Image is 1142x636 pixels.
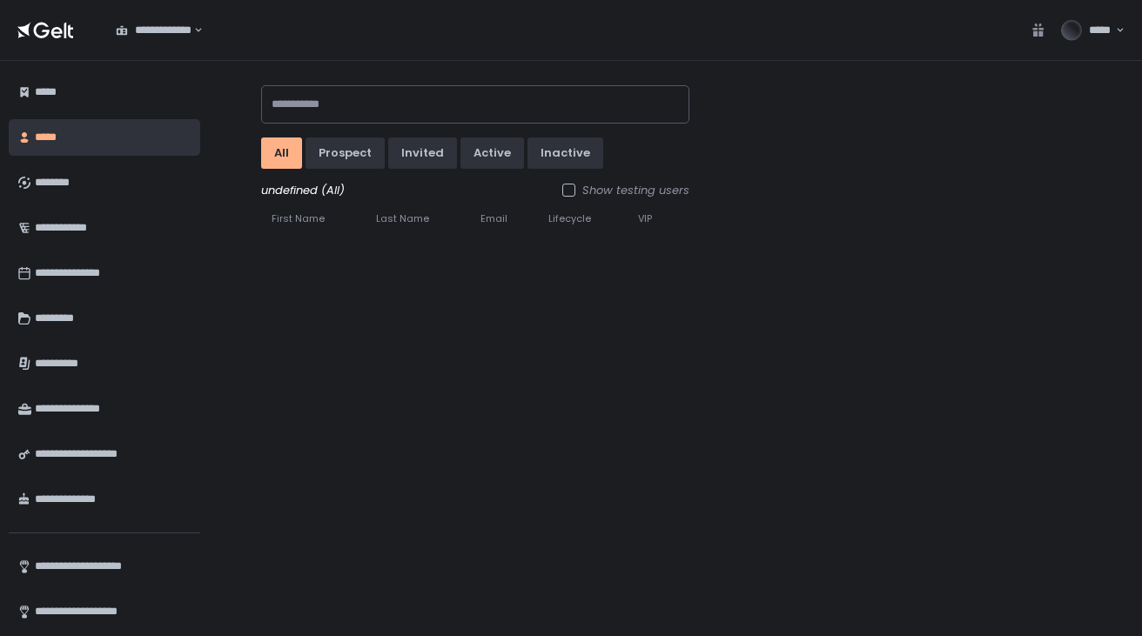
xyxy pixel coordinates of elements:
div: undefined (All) [261,183,689,198]
div: Search for option [104,12,203,49]
div: active [474,145,511,161]
span: VIP [638,212,652,225]
div: All [274,145,289,161]
input: Search for option [191,22,192,39]
div: inactive [541,145,590,161]
span: Email [480,212,507,225]
button: invited [388,137,457,169]
button: active [460,137,524,169]
div: prospect [319,145,372,161]
button: inactive [527,137,603,169]
button: prospect [306,137,385,169]
span: Last Name [376,212,429,225]
span: Lifecycle [548,212,591,225]
span: First Name [272,212,325,225]
button: All [261,137,302,169]
div: invited [401,145,444,161]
